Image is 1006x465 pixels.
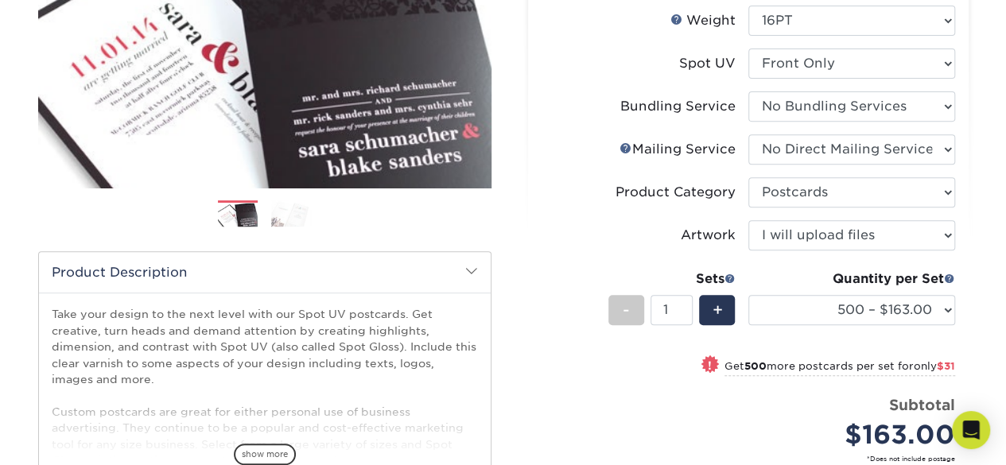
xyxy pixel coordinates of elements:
[623,298,630,322] span: -
[937,360,955,372] span: $31
[39,252,491,293] h2: Product Description
[679,54,736,73] div: Spot UV
[670,11,736,30] div: Weight
[616,183,736,202] div: Product Category
[553,454,955,463] small: *Does not include postage
[889,396,955,413] strong: Subtotal
[952,411,990,449] div: Open Intercom Messenger
[914,360,955,372] span: only
[620,97,736,116] div: Bundling Service
[724,360,955,376] small: Get more postcards per set for
[4,417,135,459] iframe: Google Customer Reviews
[708,357,712,374] span: !
[271,200,311,227] img: Postcards 02
[748,269,955,289] div: Quantity per Set
[234,444,296,465] span: show more
[620,140,736,159] div: Mailing Service
[218,201,258,229] img: Postcards 01
[744,360,767,372] strong: 500
[712,298,722,322] span: +
[760,416,955,454] div: $163.00
[608,269,736,289] div: Sets
[681,226,736,245] div: Artwork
